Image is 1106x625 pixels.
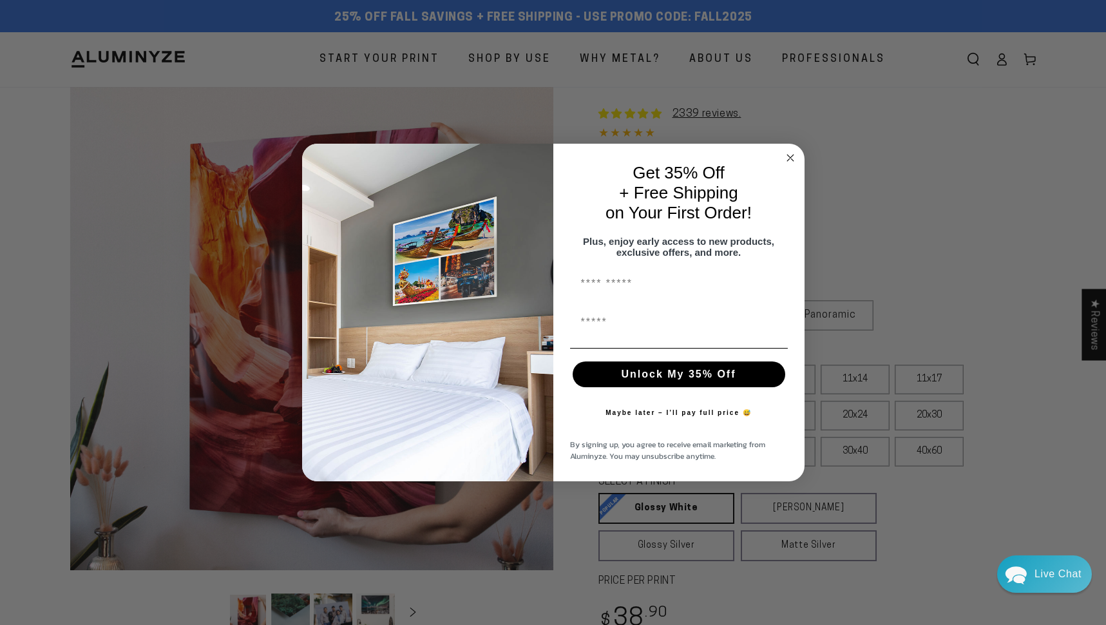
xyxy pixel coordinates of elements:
[1034,555,1082,593] div: Contact Us Directly
[633,163,725,182] span: Get 35% Off
[570,439,765,462] span: By signing up, you agree to receive email marketing from Aluminyze. You may unsubscribe anytime.
[619,183,738,202] span: + Free Shipping
[783,150,798,166] button: Close dialog
[302,144,553,481] img: 728e4f65-7e6c-44e2-b7d1-0292a396982f.jpeg
[599,400,758,426] button: Maybe later – I’ll pay full price 😅
[573,361,785,387] button: Unlock My 35% Off
[583,236,774,258] span: Plus, enjoy early access to new products, exclusive offers, and more.
[997,555,1092,593] div: Chat widget toggle
[605,203,752,222] span: on Your First Order!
